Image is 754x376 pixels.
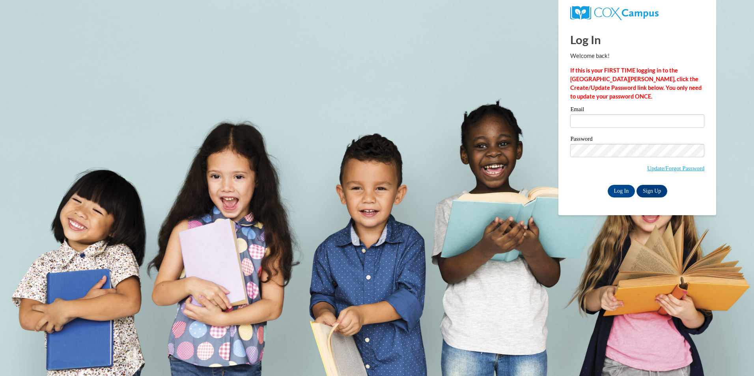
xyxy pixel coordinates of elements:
label: Password [570,136,704,144]
p: Welcome back! [570,52,704,60]
a: Sign Up [636,185,667,197]
a: Update/Forgot Password [647,165,704,171]
strong: If this is your FIRST TIME logging in to the [GEOGRAPHIC_DATA][PERSON_NAME], click the Create/Upd... [570,67,702,100]
img: COX Campus [570,6,658,20]
label: Email [570,106,704,114]
a: COX Campus [570,9,658,16]
input: Log In [608,185,635,197]
h1: Log In [570,32,704,48]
